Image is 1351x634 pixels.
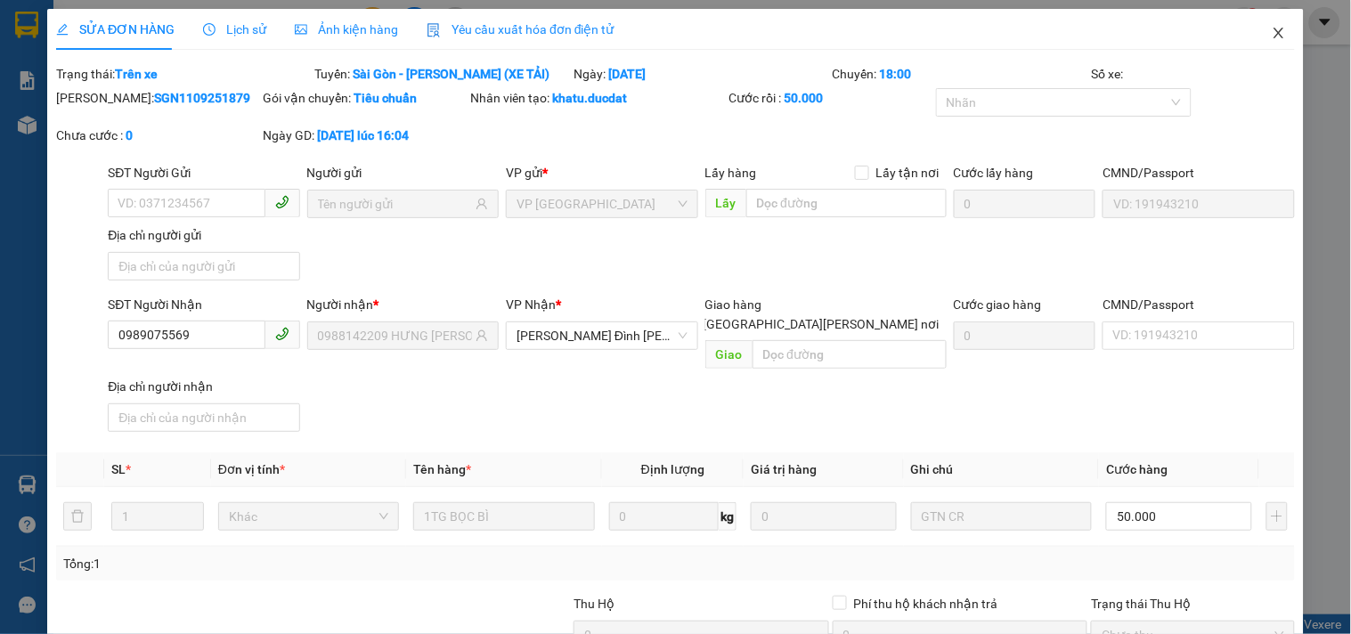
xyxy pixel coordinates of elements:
span: [GEOGRAPHIC_DATA][PERSON_NAME] nơi [696,314,947,334]
input: Dọc đường [753,340,947,369]
img: icon [427,23,441,37]
div: Tổng: 1 [63,554,523,573]
div: Ngày GD: [264,126,467,145]
b: Sài Gòn - [PERSON_NAME] (XE TẢI) [354,67,550,81]
input: Địa chỉ của người gửi [108,252,299,280]
div: Địa chỉ người gửi [108,225,299,245]
div: Cước rồi : [729,88,932,108]
button: Close [1254,9,1304,59]
b: 18:00 [880,67,912,81]
span: picture [295,23,307,36]
button: delete [63,502,92,531]
b: khatu.ducdat [552,91,627,105]
th: Ghi chú [904,452,1099,487]
div: Gói vận chuyển: [264,88,467,108]
span: SỬA ĐƠN HÀNG [56,22,175,37]
input: Tên người gửi [318,194,472,214]
span: edit [56,23,69,36]
input: VD: Bàn, Ghế [413,502,594,531]
div: Trạng thái: [54,64,313,84]
span: Lịch sử [203,22,266,37]
div: Nhân viên tạo: [470,88,726,108]
div: Chưa cước : [56,126,259,145]
span: Định lượng [641,462,704,476]
input: Tên người nhận [318,326,472,345]
span: Lấy [705,189,746,217]
span: kg [719,502,737,531]
span: VP Nhận [506,297,556,312]
b: Trên xe [115,67,158,81]
div: CMND/Passport [1103,163,1294,183]
label: Cước lấy hàng [954,166,1034,180]
span: SL [111,462,126,476]
span: Giao [705,340,753,369]
span: VP Sài Gòn [517,191,687,217]
b: SGN1109251879 [154,91,250,105]
input: Cước giao hàng [954,321,1096,350]
div: Tuyến: [313,64,573,84]
input: 0 [751,502,897,531]
span: Ảnh kiện hàng [295,22,398,37]
b: Tiêu chuẩn [354,91,418,105]
div: Địa chỉ người nhận [108,377,299,396]
span: user [476,198,488,210]
button: plus [1266,502,1288,531]
span: Thu Hộ [574,597,614,611]
span: clock-circle [203,23,216,36]
span: Lấy hàng [705,166,757,180]
b: 0 [126,128,133,142]
input: Dọc đường [746,189,947,217]
b: 50.000 [785,91,824,105]
div: VP gửi [506,163,697,183]
input: VD: 191943210 [1103,190,1294,218]
div: Người gửi [307,163,499,183]
span: Phan Đình Phùng [517,322,687,349]
div: Trạng thái Thu Hộ [1091,594,1294,614]
input: Ghi Chú [911,502,1092,531]
span: Cước hàng [1106,462,1168,476]
div: CMND/Passport [1103,295,1294,314]
span: Tên hàng [413,462,471,476]
input: Địa chỉ của người nhận [108,403,299,432]
span: Giao hàng [705,297,762,312]
span: Khác [229,503,388,530]
label: Cước giao hàng [954,297,1042,312]
div: [PERSON_NAME]: [56,88,259,108]
span: Đơn vị tính [218,462,285,476]
span: phone [275,195,289,209]
span: Giá trị hàng [751,462,817,476]
span: Yêu cầu xuất hóa đơn điện tử [427,22,614,37]
span: phone [275,327,289,341]
span: Lấy tận nơi [869,163,947,183]
span: close [1272,26,1286,40]
div: Ngày: [572,64,831,84]
div: SĐT Người Nhận [108,295,299,314]
input: Cước lấy hàng [954,190,1096,218]
div: SĐT Người Gửi [108,163,299,183]
div: Chuyến: [831,64,1090,84]
span: Phí thu hộ khách nhận trả [847,594,1005,614]
b: [DATE] lúc 16:04 [318,128,410,142]
div: Số xe: [1089,64,1296,84]
span: user [476,329,488,342]
b: [DATE] [608,67,646,81]
div: Người nhận [307,295,499,314]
